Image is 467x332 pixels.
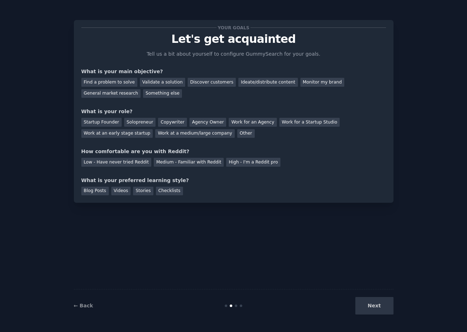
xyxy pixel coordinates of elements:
a: ← Back [74,303,93,308]
div: Solopreneur [124,118,156,127]
div: Checklists [156,187,183,196]
div: Ideate/distribute content [238,78,298,87]
div: Medium - Familiar with Reddit [154,158,224,167]
div: Other [237,129,255,138]
div: Something else [143,89,182,98]
span: Your goals [217,24,251,31]
div: Agency Owner [189,118,226,127]
div: Work at an early stage startup [81,129,153,138]
div: Videos [111,187,131,196]
div: Copywriter [158,118,187,127]
div: High - I'm a Reddit pro [226,158,280,167]
div: Work at a medium/large company [155,129,234,138]
div: Validate a solution [140,78,185,87]
p: Let's get acquainted [81,33,386,45]
div: General market research [81,89,141,98]
p: Tell us a bit about yourself to configure GummySearch for your goals. [144,50,324,58]
div: Blog Posts [81,187,109,196]
div: What is your main objective? [81,68,386,75]
div: What is your role? [81,108,386,115]
div: Stories [133,187,153,196]
div: Work for an Agency [229,118,276,127]
div: What is your preferred learning style? [81,177,386,184]
div: Startup Founder [81,118,122,127]
div: Monitor my brand [300,78,344,87]
div: Low - Have never tried Reddit [81,158,151,167]
div: Work for a Startup Studio [279,118,340,127]
div: Discover customers [188,78,236,87]
div: How comfortable are you with Reddit? [81,148,386,155]
div: Find a problem to solve [81,78,137,87]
